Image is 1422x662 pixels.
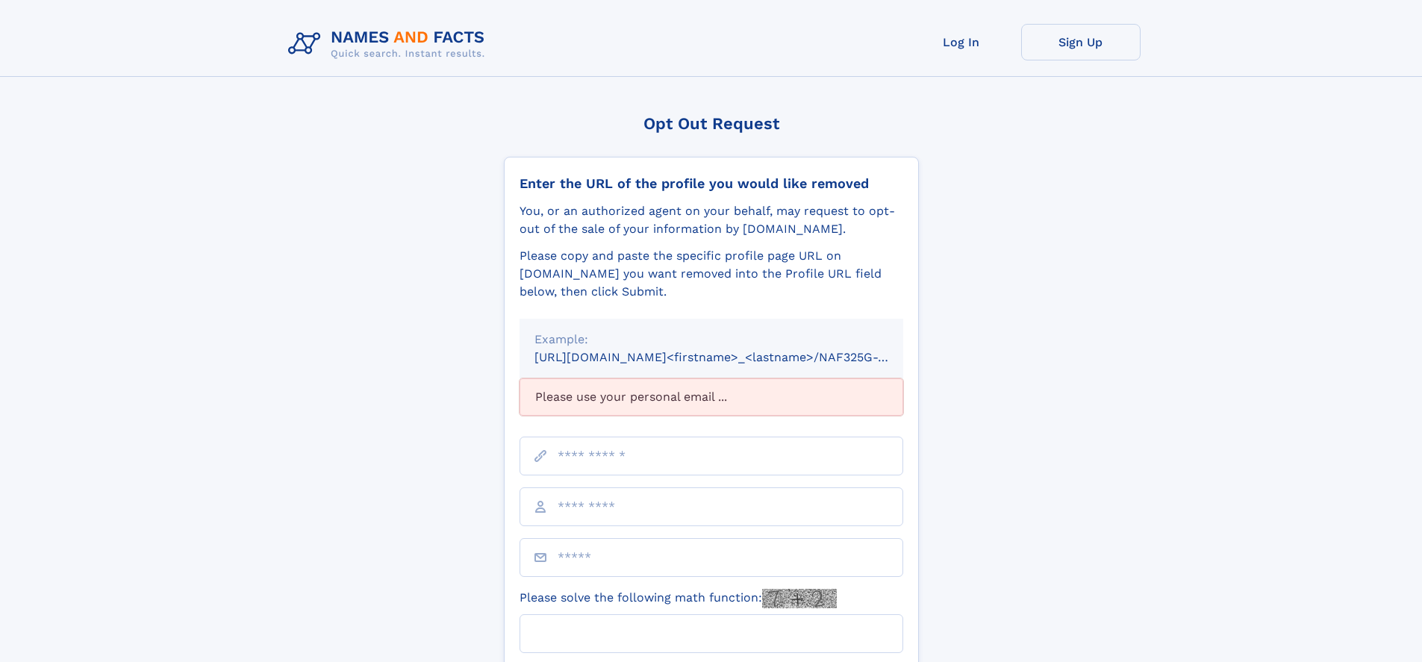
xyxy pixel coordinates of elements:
div: Example: [534,331,888,349]
img: Logo Names and Facts [282,24,497,64]
div: You, or an authorized agent on your behalf, may request to opt-out of the sale of your informatio... [520,202,903,238]
label: Please solve the following math function: [520,589,837,608]
a: Log In [902,24,1021,60]
a: Sign Up [1021,24,1141,60]
div: Please copy and paste the specific profile page URL on [DOMAIN_NAME] you want removed into the Pr... [520,247,903,301]
div: Please use your personal email ... [520,378,903,416]
div: Enter the URL of the profile you would like removed [520,175,903,192]
small: [URL][DOMAIN_NAME]<firstname>_<lastname>/NAF325G-xxxxxxxx [534,350,932,364]
div: Opt Out Request [504,114,919,133]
